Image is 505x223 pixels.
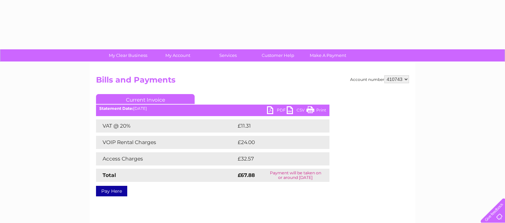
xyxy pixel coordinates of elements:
[101,49,155,62] a: My Clear Business
[151,49,205,62] a: My Account
[201,49,255,62] a: Services
[96,186,127,196] a: Pay Here
[96,152,236,165] td: Access Charges
[267,106,287,116] a: PDF
[96,106,329,111] div: [DATE]
[96,75,409,88] h2: Bills and Payments
[251,49,305,62] a: Customer Help
[261,169,329,182] td: Payment will be taken on or around [DATE]
[301,49,355,62] a: Make A Payment
[350,75,409,83] div: Account number
[238,172,255,178] strong: £67.88
[103,172,116,178] strong: Total
[287,106,306,116] a: CSV
[96,94,195,104] a: Current Invoice
[236,136,317,149] td: £24.00
[96,136,236,149] td: VOIP Rental Charges
[236,152,316,165] td: £32.57
[96,119,236,133] td: VAT @ 20%
[99,106,133,111] b: Statement Date:
[236,119,314,133] td: £11.31
[306,106,326,116] a: Print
